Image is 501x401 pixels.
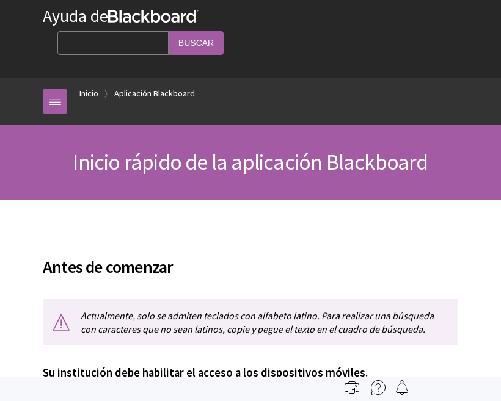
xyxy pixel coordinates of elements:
a: Aplicación Blackboard [114,86,195,101]
a: Ayuda deBlackboard [43,5,199,27]
img: Print [345,380,359,395]
a: Inicio [79,86,98,101]
img: Follow this page [395,380,409,395]
span: Su institución debe habilitar el acceso a los dispositivos móviles. [43,366,368,380]
img: More help [371,380,386,395]
span: Inicio rápido de la aplicación Blackboard [73,148,428,176]
strong: Blackboard [108,10,199,23]
h2: Antes de comenzar [43,239,458,280]
input: Buscar [169,31,224,55]
p: Actualmente, solo se admiten teclados con alfabeto latino. Para realizar una búsqueda con caracte... [43,299,458,346]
